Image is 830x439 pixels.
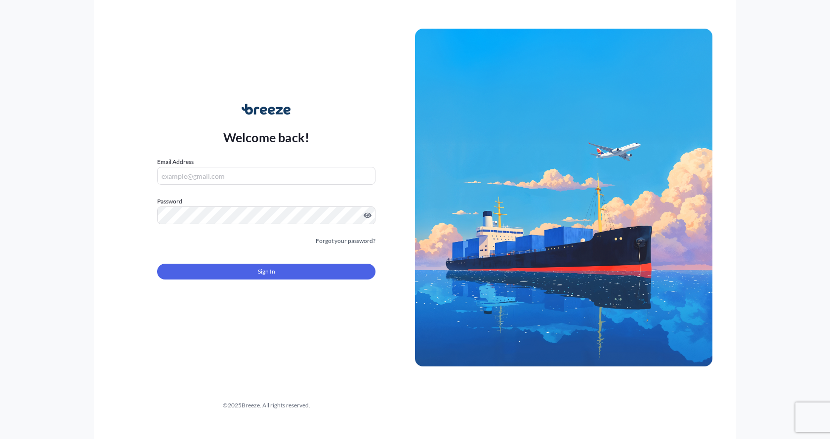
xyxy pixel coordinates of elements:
[118,400,415,410] div: © 2025 Breeze. All rights reserved.
[415,29,712,366] img: Ship illustration
[157,157,194,167] label: Email Address
[364,211,372,219] button: Show password
[316,236,375,246] a: Forgot your password?
[157,167,375,185] input: example@gmail.com
[157,264,375,279] button: Sign In
[258,267,275,277] span: Sign In
[157,197,375,206] label: Password
[223,129,310,145] p: Welcome back!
